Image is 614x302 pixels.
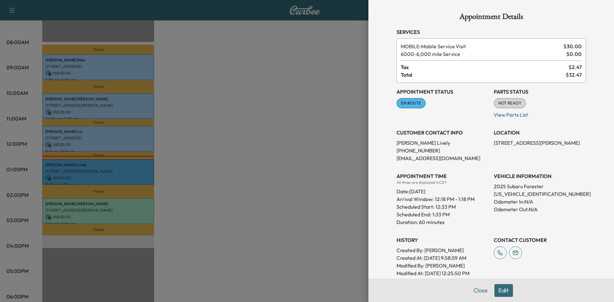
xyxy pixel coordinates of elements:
[494,108,586,119] p: View Parts List
[494,205,586,213] p: Odometer Out: N/A
[494,88,586,96] h3: Parts Status
[397,139,489,147] p: [PERSON_NAME] Lively
[432,211,450,218] p: 1:33 PM
[397,13,586,23] h1: Appointment Details
[494,190,586,198] p: [US_VEHICLE_IDENTIFICATION_NUMBER]
[494,182,586,190] p: 2025 Subaru Forester
[435,195,475,203] span: 12:18 PM - 1:18 PM
[397,254,489,262] p: Created At : [DATE] 9:58:59 AM
[401,71,566,79] span: Total
[397,246,489,254] p: Created By : [PERSON_NAME]
[397,100,425,106] span: EN ROUTE
[397,236,489,244] h3: History
[494,284,513,297] button: Edit
[494,139,586,147] p: [STREET_ADDRESS][PERSON_NAME]
[397,203,434,211] p: Scheduled Start:
[566,71,582,79] span: $ 32.47
[494,100,525,106] span: NOT READY
[397,129,489,136] h3: CUSTOMER CONTACT INFO
[397,218,489,226] p: Duration: 60 minutes
[401,43,561,50] span: Mobile Service Visit
[397,262,489,269] p: Modified By : [PERSON_NAME]
[436,203,456,211] p: 12:33 PM
[494,198,586,205] p: Odometer In: N/A
[397,269,489,277] p: Modified At : [DATE] 12:25:50 PM
[494,129,586,136] h3: LOCATION
[397,28,586,36] h3: Services
[397,88,489,96] h3: Appointment Status
[397,195,489,203] p: Arrival Window:
[397,180,489,185] div: All times are displayed in CDT
[494,172,586,180] h3: VEHICLE INFORMATION
[397,211,431,218] p: Scheduled End:
[397,172,489,180] h3: APPOINTMENT TIME
[397,185,489,195] div: Date: [DATE]
[494,236,586,244] h3: CONTACT CUSTOMER
[401,63,569,71] span: Tax
[469,284,492,297] button: Close
[569,63,582,71] span: $ 2.47
[401,50,564,58] span: 6,000 mile Service
[563,43,582,50] span: $ 30.00
[397,154,489,162] p: [EMAIL_ADDRESS][DOMAIN_NAME]
[566,50,582,58] span: $ 0.00
[397,147,489,154] p: [PHONE_NUMBER]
